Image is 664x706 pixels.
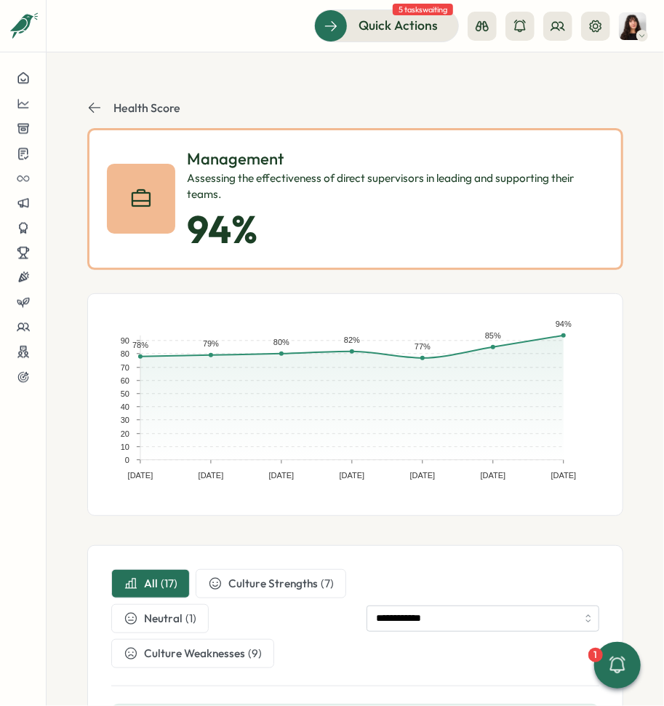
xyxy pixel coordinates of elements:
text: [DATE] [128,471,153,480]
text: 70 [121,363,129,372]
div: ( 17 ) [161,576,177,592]
text: 10 [121,443,129,451]
text: 60 [121,376,129,385]
p: Health Score [113,101,180,114]
text: 80 [121,349,129,358]
p: Management [187,148,604,170]
text: 40 [121,402,129,411]
text: [DATE] [340,471,365,480]
div: ( 9 ) [248,646,262,662]
span: Quick Actions [359,16,438,35]
button: Culture Strengths(7) [196,569,346,598]
text: 50 [121,389,129,398]
button: Culture Weaknesses(9) [111,639,274,668]
span: 5 tasks waiting [393,4,453,15]
text: 0 [125,456,129,464]
text: [DATE] [481,471,506,480]
text: [DATE] [410,471,436,480]
text: [DATE] [551,471,577,480]
span: Culture Weaknesses [144,646,245,662]
span: Culture Strengths [228,576,318,592]
img: Kelly Rosa [619,12,647,40]
span: Neutral [144,611,183,627]
button: Quick Actions [314,9,459,41]
text: 20 [121,429,129,438]
button: Neutral(1) [111,604,209,633]
button: All(17) [111,569,190,598]
button: Health Score [87,100,180,115]
text: [DATE] [199,471,224,480]
div: 1 [588,648,603,662]
div: ( 1 ) [185,611,196,627]
div: Assessing the effectiveness of direct supervisors in leading and supporting their teams. [187,170,604,202]
span: All [144,576,158,592]
text: 30 [121,416,129,424]
text: 90 [121,336,129,345]
text: [DATE] [269,471,295,480]
div: ( 7 ) [321,576,334,592]
p: 94 % [187,208,604,250]
button: 1 [594,642,641,689]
